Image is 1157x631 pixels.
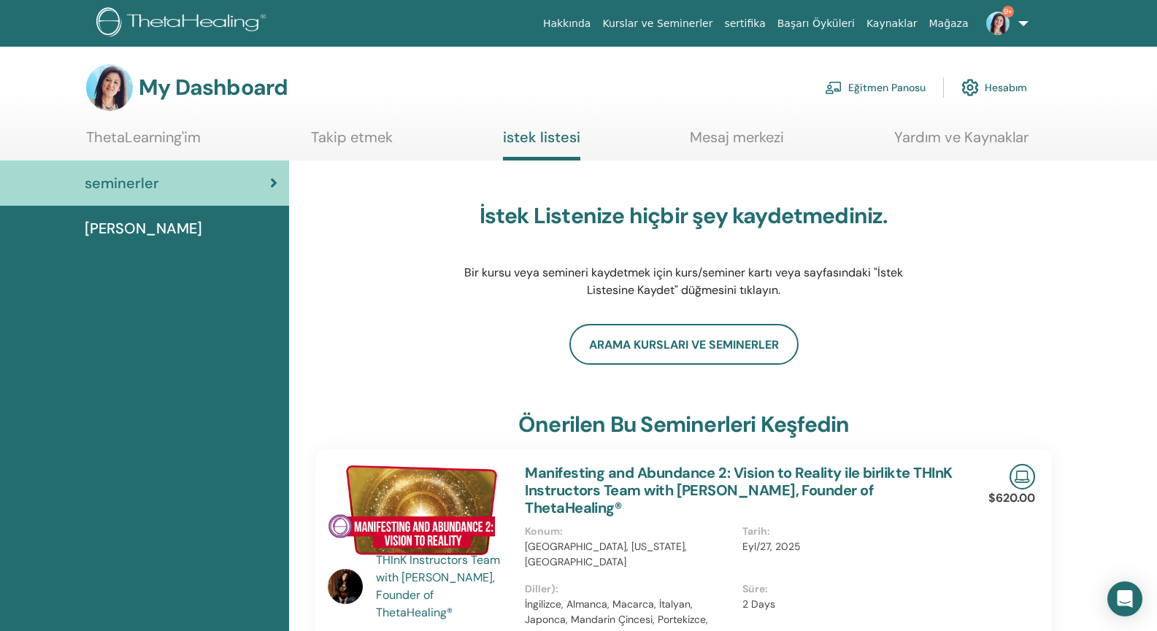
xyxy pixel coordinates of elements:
a: Başarı Öyküleri [772,10,861,37]
img: default.jpg [328,569,363,604]
img: default.jpg [86,64,133,111]
a: Mesaj merkezi [690,128,784,157]
img: Manifesting and Abundance 2: Vision to Reality [328,464,507,556]
a: Yardım ve Kaynaklar [894,128,1029,157]
a: Kurslar ve Seminerler [596,10,718,37]
img: default.jpg [986,12,1010,35]
a: Hesabım [961,71,1027,104]
img: logo.png [96,7,271,40]
img: cog.svg [961,75,979,100]
p: Konum : [525,524,733,539]
a: istek listesi [503,128,580,160]
div: Open Intercom Messenger [1107,581,1142,616]
a: Mağaza [923,10,974,37]
p: Bir kursu veya semineri kaydetmek için kurs/seminer kartı veya sayfasındaki "İstek Listesine Kayd... [454,264,914,299]
a: Arama Kursları ve Seminerler [569,324,799,365]
p: Diller) : [525,581,733,597]
a: Takip etmek [311,128,393,157]
a: Hakkında [537,10,597,37]
p: Süre : [742,581,950,597]
img: Live Online Seminar [1010,464,1035,489]
p: Tarih : [742,524,950,539]
p: [GEOGRAPHIC_DATA], [US_STATE], [GEOGRAPHIC_DATA] [525,539,733,570]
a: Manifesting and Abundance 2: Vision to Reality ile birlikte THInK Instructors Team with [PERSON_N... [525,463,952,517]
a: sertifika [718,10,771,37]
a: Kaynaklar [861,10,923,37]
p: $620.00 [988,489,1035,507]
span: [PERSON_NAME] [85,217,202,239]
img: chalkboard-teacher.svg [825,81,842,94]
span: 9+ [1002,6,1014,18]
h3: İstek Listenize hiçbir şey kaydetmediniz. [454,203,914,229]
a: Eğitmen Panosu [825,71,926,104]
p: 2 Days [742,597,950,612]
h3: My Dashboard [139,74,288,101]
a: THInK Instructors Team with [PERSON_NAME], Founder of ThetaHealing® [376,551,511,622]
span: seminerler [85,172,159,194]
p: Eyl/27, 2025 [742,539,950,554]
h3: Önerilen bu seminerleri keşfedin [518,411,849,438]
a: ThetaLearning'im [86,128,201,157]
